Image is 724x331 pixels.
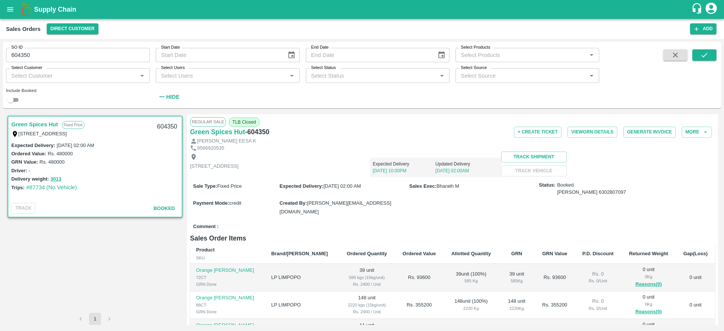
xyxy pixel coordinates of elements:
[436,161,498,167] p: Updated Delivery
[166,94,179,100] strong: Hide
[11,65,42,71] label: Select Customer
[627,273,670,280] div: 0 Kg
[449,298,492,312] div: 148 unit ( 100 %)
[190,117,226,126] span: Regular Sale
[193,183,217,189] label: Sale Type :
[501,152,567,162] button: Track Shipment
[311,65,336,71] label: Select Status
[18,131,67,136] label: [STREET_ADDRESS]
[57,143,94,148] label: [DATE] 02:00 AM
[11,159,38,165] label: GRN Value:
[539,182,555,189] label: Status:
[683,251,707,256] b: Gap(Loss)
[373,161,436,167] p: Expected Delivery
[279,183,323,189] label: Expected Delivery :
[557,189,626,196] div: [PERSON_NAME] 6302807097
[324,183,361,189] span: [DATE] 02:00 AM
[581,298,615,305] div: Rs. 0
[403,251,436,256] b: Ordered Value
[196,247,215,253] b: Product
[535,264,575,291] td: Rs. 93600
[395,291,443,319] td: Rs. 355200
[196,267,259,274] p: Orange [PERSON_NAME]
[34,4,691,15] a: Supply Chain
[449,305,492,312] div: 2220 Kg
[691,3,704,16] div: customer-support
[196,294,259,302] p: Orange [PERSON_NAME]
[704,2,718,17] div: account of current user
[339,264,395,291] td: 39 unit
[511,251,522,256] b: GRN
[153,205,175,211] span: Booked
[29,168,30,173] label: -
[308,70,435,80] input: Select Status
[161,44,180,51] label: Start Date
[627,280,670,289] button: Reasons(0)
[505,305,529,312] div: 2220 Kg
[193,200,229,206] label: Payment Mode :
[582,251,614,256] b: P.D. Discount
[345,302,389,308] div: 2220 kgs (15kg/unit)
[40,159,65,165] label: Rs. 480000
[229,118,259,127] span: TLB Closed
[11,143,55,148] label: Expected Delivery :
[306,48,431,62] input: End Date
[627,308,670,316] button: Reasons(0)
[196,274,259,281] div: 72CT
[568,127,617,138] button: ViewGRN Details
[11,44,23,51] label: SO ID
[409,183,436,189] label: Sales Exec :
[449,271,492,285] div: 39 unit ( 100 %)
[458,70,584,80] input: Select Source
[629,251,668,256] b: Returned Weight
[449,277,492,284] div: 585 Kg
[682,127,712,138] button: More
[345,274,389,281] div: 585 kgs (15kg/unit)
[197,145,224,152] p: 9566920535
[11,176,49,182] label: Delivery weight:
[51,175,61,184] button: 3013
[196,281,259,288] div: GRN Done
[514,127,561,138] button: + Create Ticket
[581,271,615,278] div: Rs. 0
[190,233,715,244] h6: Sales Order Items
[190,127,245,137] a: Green Spices Hut
[627,266,670,289] div: 0 unit
[11,168,27,173] label: Driver:
[11,120,58,129] a: Green Spices Hut
[436,167,498,174] p: [DATE] 02:00AM
[196,308,259,315] div: GRN Done
[48,151,73,156] label: Rs. 480000
[627,301,670,308] div: 0 Kg
[458,50,584,60] input: Select Products
[535,291,575,319] td: Rs. 355200
[197,138,256,145] p: [PERSON_NAME] EESA K
[137,71,147,81] button: Open
[434,48,449,62] button: Choose date
[156,48,281,62] input: Start Date
[190,163,239,170] p: [STREET_ADDRESS]
[279,200,307,206] label: Created By :
[6,87,150,94] div: Include Booked
[284,48,299,62] button: Choose date
[6,24,41,34] div: Sales Orders
[193,223,219,230] label: Comment :
[245,127,269,137] h6: - 604350
[153,118,182,136] div: 604350
[11,185,25,190] label: Trips:
[676,291,715,319] td: 0 unit
[89,313,101,325] button: page 1
[505,298,529,312] div: 148 unit
[279,200,391,214] span: [PERSON_NAME][EMAIL_ADDRESS][DOMAIN_NAME]
[271,251,328,256] b: Brand/[PERSON_NAME]
[347,251,387,256] b: Ordered Quantity
[690,23,716,34] button: Add
[587,71,597,81] button: Open
[196,322,259,329] p: Orange [PERSON_NAME]
[62,121,84,129] p: Fixed Price
[339,291,395,319] td: 148 unit
[158,70,285,80] input: Select Users
[287,71,297,81] button: Open
[676,264,715,291] td: 0 unit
